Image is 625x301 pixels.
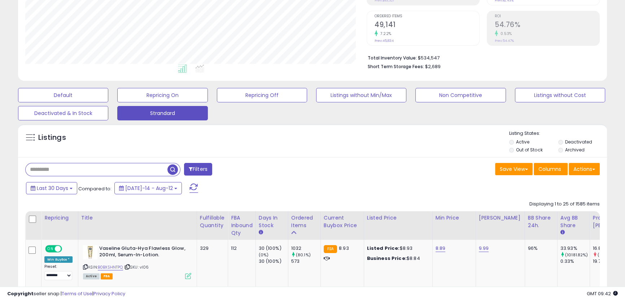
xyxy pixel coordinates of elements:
a: 9.99 [479,245,489,252]
small: 0.53% [498,31,512,36]
div: 1032 [291,245,320,252]
button: Actions [569,163,600,175]
span: ON [46,245,55,252]
div: 573 [291,258,320,265]
b: Business Price: [367,255,407,262]
div: 30 (100%) [259,245,288,252]
a: Privacy Policy [93,290,125,297]
div: Min Price [436,214,473,222]
div: Fulfillable Quantity [200,214,225,229]
button: Strandard [117,106,207,120]
button: Non Competitive [415,88,506,102]
span: 2025-09-12 09:42 GMT [587,290,618,297]
div: 0.33% [560,258,590,265]
div: Current Buybox Price [324,214,361,229]
div: [PERSON_NAME] [479,214,522,222]
label: Archived [565,147,585,153]
div: Ordered Items [291,214,318,229]
a: 8.89 [436,245,446,252]
span: Compared to: [78,185,112,192]
span: 8.93 [339,245,349,252]
div: 112 [231,245,250,252]
button: Listings without Min/Max [316,88,406,102]
label: Active [516,139,529,145]
div: Displaying 1 to 25 of 1585 items [529,201,600,208]
button: Repricing Off [217,88,307,102]
div: Listed Price [367,214,429,222]
span: Last 30 Days [37,185,68,192]
b: Total Inventory Value: [368,55,417,61]
h2: 49,141 [375,21,479,30]
div: 329 [200,245,222,252]
span: FBA [101,273,113,279]
strong: Copyright [7,290,34,297]
div: Repricing [44,214,75,222]
div: ASIN: [83,245,191,279]
button: [DATE]-14 - Aug-12 [114,182,182,194]
b: Listed Price: [367,245,400,252]
button: Deactivated & In Stock [18,106,108,120]
b: Short Term Storage Fees: [368,63,424,70]
small: (0%) [259,252,269,258]
div: $8.93 [367,245,427,252]
button: Filters [184,163,212,176]
div: seller snap | | [7,291,125,297]
div: Win BuyBox * [44,256,73,263]
p: Listing States: [509,130,607,137]
button: Save View [495,163,533,175]
span: $2,689 [425,63,441,70]
small: (-14.81%) [598,252,616,258]
label: Out of Stock [516,147,542,153]
small: (10181.82%) [565,252,588,258]
li: $534,547 [368,53,594,62]
button: Listings without Cost [515,88,605,102]
span: OFF [61,245,73,252]
small: Prev: 54.47% [495,39,514,43]
a: Terms of Use [62,290,92,297]
small: Prev: 45,834 [375,39,394,43]
h2: 54.76% [495,21,599,30]
div: 30 (100%) [259,258,288,265]
button: Repricing On [117,88,207,102]
a: B0BXSHNTPQ [98,264,123,270]
small: Avg BB Share. [560,229,565,236]
div: FBA inbound Qty [231,214,253,237]
small: Days In Stock. [259,229,263,236]
button: Last 30 Days [26,182,77,194]
img: 31wROoHeH6L._SL40_.jpg [83,245,97,260]
span: ROI [495,14,599,18]
b: Vaseline Gluta-Hya Flawless Glow, 200ml, Serum-In-Lotion. [99,245,187,260]
label: Deactivated [565,139,592,145]
div: Avg BB Share [560,214,587,229]
div: $8.84 [367,255,427,262]
h5: Listings [38,133,66,143]
span: | SKU: vl06 [124,264,149,270]
small: (80.1%) [296,252,311,258]
div: BB Share 24h. [528,214,554,229]
span: All listings currently available for purchase on Amazon [83,273,100,279]
button: Columns [534,163,568,175]
div: Days In Stock [259,214,285,229]
small: FBA [324,245,337,253]
small: 7.22% [378,31,392,36]
span: Columns [538,165,561,173]
span: [DATE]-14 - Aug-12 [125,185,173,192]
div: 33.93% [560,245,590,252]
span: Ordered Items [375,14,479,18]
div: Preset: [44,264,73,280]
button: Default [18,88,108,102]
div: 96% [528,245,552,252]
div: Title [81,214,194,222]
